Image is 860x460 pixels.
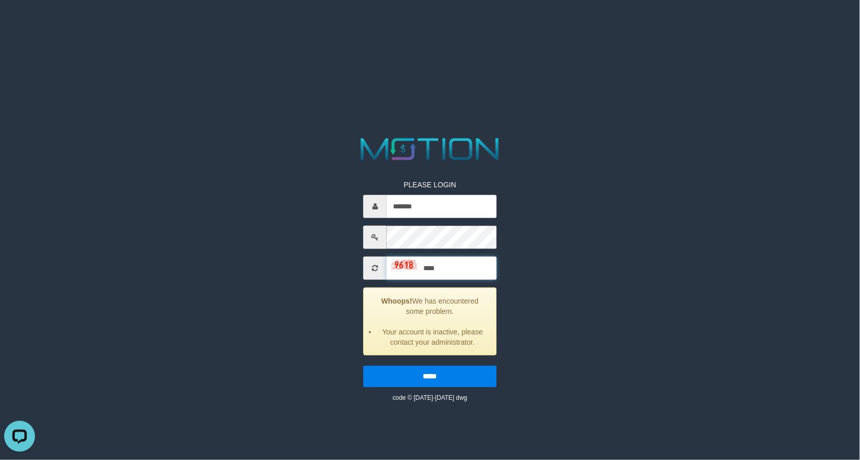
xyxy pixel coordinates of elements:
button: Open LiveChat chat widget [4,4,35,35]
img: MOTION_logo.png [355,134,505,164]
strong: Whoops! [382,296,412,305]
div: We has encountered some problem. [364,287,496,355]
p: PLEASE LOGIN [364,179,496,189]
li: Your account is inactive, please contact your administrator. [377,326,488,347]
img: captcha [392,260,418,270]
small: code © [DATE]-[DATE] dwg [392,394,467,401]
